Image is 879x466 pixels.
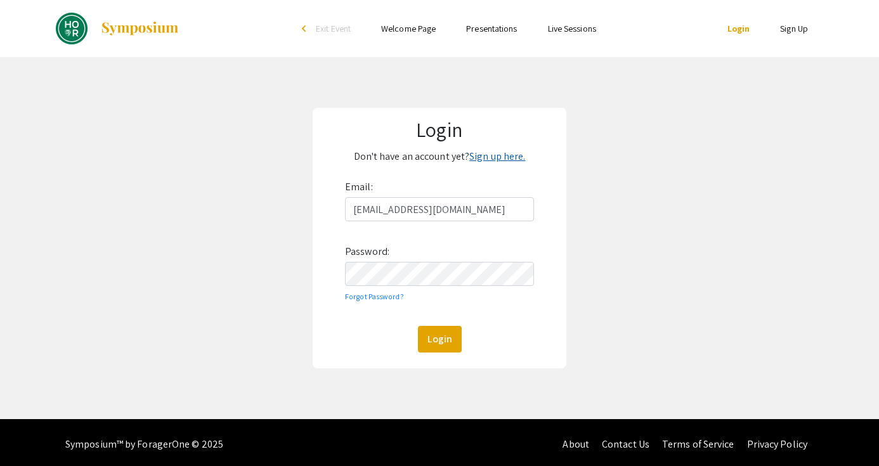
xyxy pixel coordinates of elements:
[302,25,309,32] div: arrow_back_ios
[345,242,389,262] label: Password:
[10,409,54,456] iframe: Chat
[662,437,734,451] a: Terms of Service
[469,150,525,163] a: Sign up here.
[322,146,557,167] p: Don't have an account yet?
[322,117,557,141] h1: Login
[747,437,807,451] a: Privacy Policy
[563,437,589,451] a: About
[466,23,517,34] a: Presentations
[56,13,88,44] img: DREAMS Spring 2025
[548,23,596,34] a: Live Sessions
[727,23,750,34] a: Login
[316,23,351,34] span: Exit Event
[56,13,179,44] a: DREAMS Spring 2025
[780,23,808,34] a: Sign Up
[602,437,649,451] a: Contact Us
[100,21,179,36] img: Symposium by ForagerOne
[418,326,462,353] button: Login
[381,23,436,34] a: Welcome Page
[345,292,404,301] a: Forgot Password?
[345,177,373,197] label: Email:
